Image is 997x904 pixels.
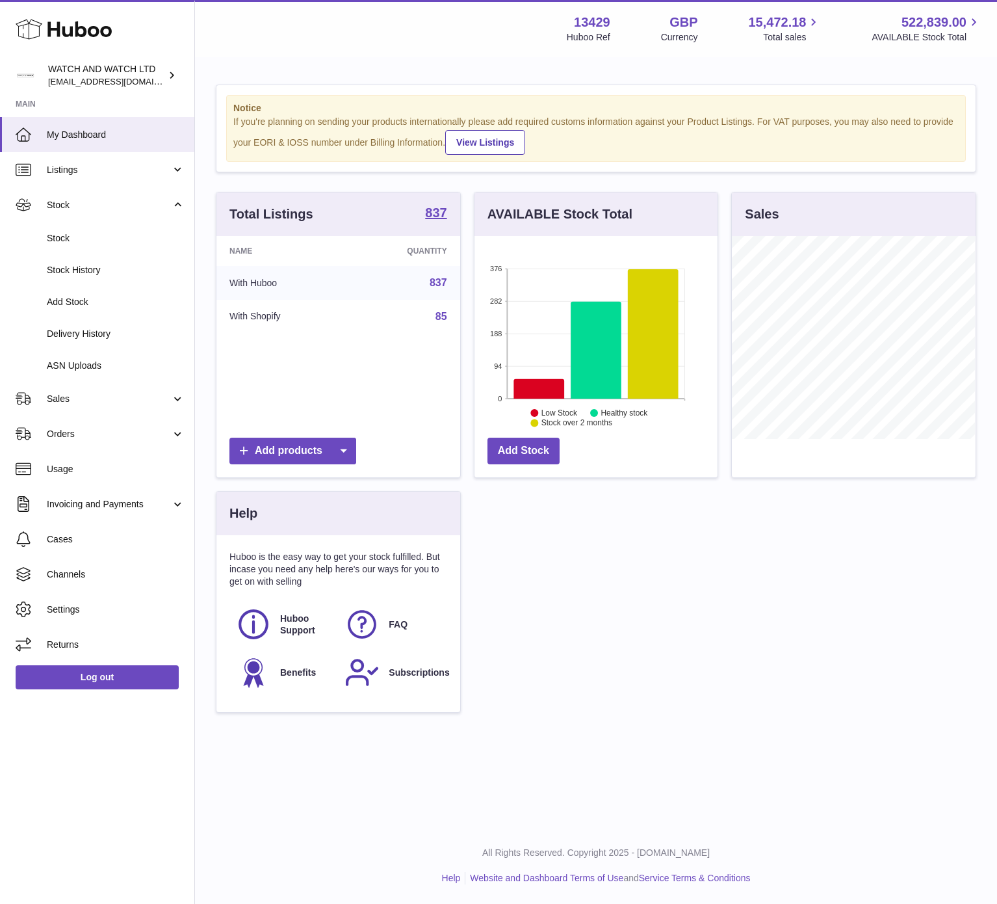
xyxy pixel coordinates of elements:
a: FAQ [344,607,440,642]
strong: 837 [425,206,447,219]
h3: AVAILABLE Stock Total [487,206,632,223]
td: With Huboo [216,266,348,300]
a: Benefits [236,655,331,690]
span: Total sales [763,31,821,44]
td: With Shopify [216,300,348,334]
span: Delivery History [47,328,185,340]
a: Add Stock [487,438,560,464]
a: 85 [435,311,447,322]
span: Sales [47,393,171,405]
strong: Notice [233,102,959,114]
span: Stock [47,232,185,245]
a: Add products [229,438,356,464]
div: Currency [661,31,698,44]
span: AVAILABLE Stock Total [872,31,981,44]
a: View Listings [445,130,525,155]
p: All Rights Reserved. Copyright 2025 - [DOMAIN_NAME] [205,847,987,859]
span: Stock History [47,264,185,276]
text: 376 [490,265,502,273]
span: Channels [47,568,185,581]
h3: Total Listings [229,206,313,223]
text: 282 [490,297,502,305]
span: Usage [47,463,185,475]
span: Subscriptions [389,667,449,679]
a: Subscriptions [344,655,440,690]
a: Website and Dashboard Terms of Use [470,873,623,883]
span: ASN Uploads [47,360,185,372]
a: Help [442,873,461,883]
text: Stock over 2 months [541,419,612,428]
text: Low Stock [541,408,578,418]
span: Returns [47,639,185,651]
a: 837 [425,206,447,222]
span: Listings [47,164,171,176]
a: 522,839.00 AVAILABLE Stock Total [872,14,981,44]
span: FAQ [389,618,408,631]
div: Huboo Ref [567,31,610,44]
span: Stock [47,199,171,211]
span: Settings [47,604,185,616]
text: 188 [490,330,502,338]
span: Huboo Support [280,613,330,637]
img: baris@watchandwatch.co.uk [16,66,35,85]
a: 837 [430,277,447,288]
span: Invoicing and Payments [47,498,171,511]
div: WATCH AND WATCH LTD [48,63,165,88]
a: Service Terms & Conditions [639,873,751,883]
th: Name [216,236,348,266]
strong: GBP [669,14,697,31]
span: Orders [47,428,171,440]
text: 94 [494,362,502,370]
div: If you're planning on sending your products internationally please add required customs informati... [233,116,959,155]
span: Benefits [280,667,316,679]
strong: 13429 [574,14,610,31]
h3: Sales [745,206,779,223]
span: 15,472.18 [748,14,806,31]
span: 522,839.00 [901,14,966,31]
a: 15,472.18 Total sales [748,14,821,44]
a: Log out [16,665,179,689]
a: Huboo Support [236,607,331,642]
h3: Help [229,505,257,522]
th: Quantity [348,236,460,266]
p: Huboo is the easy way to get your stock fulfilled. But incase you need any help here's our ways f... [229,551,447,588]
span: My Dashboard [47,129,185,141]
li: and [465,872,750,884]
span: Cases [47,533,185,546]
span: [EMAIL_ADDRESS][DOMAIN_NAME] [48,76,191,86]
span: Add Stock [47,296,185,308]
text: Healthy stock [601,408,648,418]
text: 0 [498,395,502,403]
